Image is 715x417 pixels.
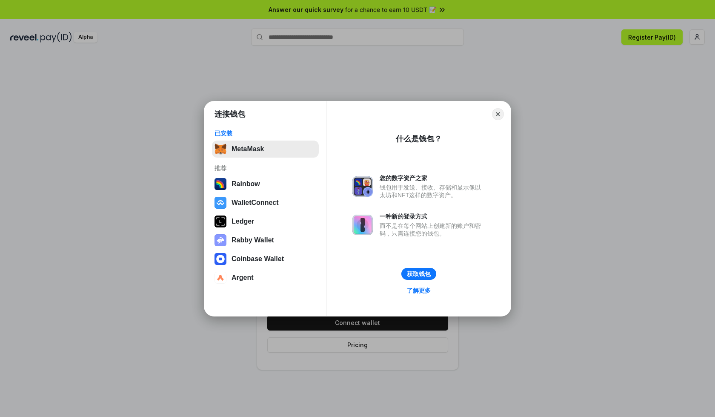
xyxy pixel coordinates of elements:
[232,145,264,153] div: MetaMask
[212,269,319,286] button: Argent
[214,216,226,227] img: svg+xml,%3Csvg%20xmlns%3D%22http%3A%2F%2Fwww.w3.org%2F2000%2Fsvg%22%20width%3D%2228%22%20height%3...
[380,174,485,182] div: 您的数字资产之家
[402,285,436,296] a: 了解更多
[214,143,226,155] img: svg+xml,%3Csvg%20fill%3D%22none%22%20height%3D%2233%22%20viewBox%3D%220%200%2035%2033%22%20width%...
[212,250,319,267] button: Coinbase Wallet
[214,197,226,209] img: svg+xml,%3Csvg%20width%3D%2228%22%20height%3D%2228%22%20viewBox%3D%220%200%2028%2028%22%20fill%3D...
[212,194,319,211] button: WalletConnect
[212,232,319,249] button: Rabby Wallet
[232,274,254,282] div: Argent
[214,164,316,172] div: 推荐
[214,272,226,284] img: svg+xml,%3Csvg%20width%3D%2228%22%20height%3D%2228%22%20viewBox%3D%220%200%2028%2028%22%20fill%3D...
[232,218,254,225] div: Ledger
[407,287,431,294] div: 了解更多
[352,215,373,235] img: svg+xml,%3Csvg%20xmlns%3D%22http%3A%2F%2Fwww.w3.org%2F2000%2Fsvg%22%20fill%3D%22none%22%20viewBox...
[232,236,274,244] div: Rabby Wallet
[380,222,485,237] div: 而不是在每个网站上创建新的账户和密码，只需连接您的钱包。
[380,213,485,220] div: 一种新的登录方式
[212,213,319,230] button: Ledger
[212,175,319,193] button: Rainbow
[214,234,226,246] img: svg+xml,%3Csvg%20xmlns%3D%22http%3A%2F%2Fwww.w3.org%2F2000%2Fsvg%22%20fill%3D%22none%22%20viewBox...
[214,129,316,137] div: 已安装
[352,176,373,197] img: svg+xml,%3Csvg%20xmlns%3D%22http%3A%2F%2Fwww.w3.org%2F2000%2Fsvg%22%20fill%3D%22none%22%20viewBox...
[214,178,226,190] img: svg+xml,%3Csvg%20width%3D%22120%22%20height%3D%22120%22%20viewBox%3D%220%200%20120%20120%22%20fil...
[396,134,442,144] div: 什么是钱包？
[232,180,260,188] div: Rainbow
[401,268,436,280] button: 获取钱包
[380,184,485,199] div: 钱包用于发送、接收、存储和显示像以太坊和NFT这样的数字资产。
[232,255,284,263] div: Coinbase Wallet
[232,199,279,207] div: WalletConnect
[492,108,504,120] button: Close
[212,141,319,158] button: MetaMask
[214,109,245,119] h1: 连接钱包
[214,253,226,265] img: svg+xml,%3Csvg%20width%3D%2228%22%20height%3D%2228%22%20viewBox%3D%220%200%2028%2028%22%20fill%3D...
[407,270,431,278] div: 获取钱包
